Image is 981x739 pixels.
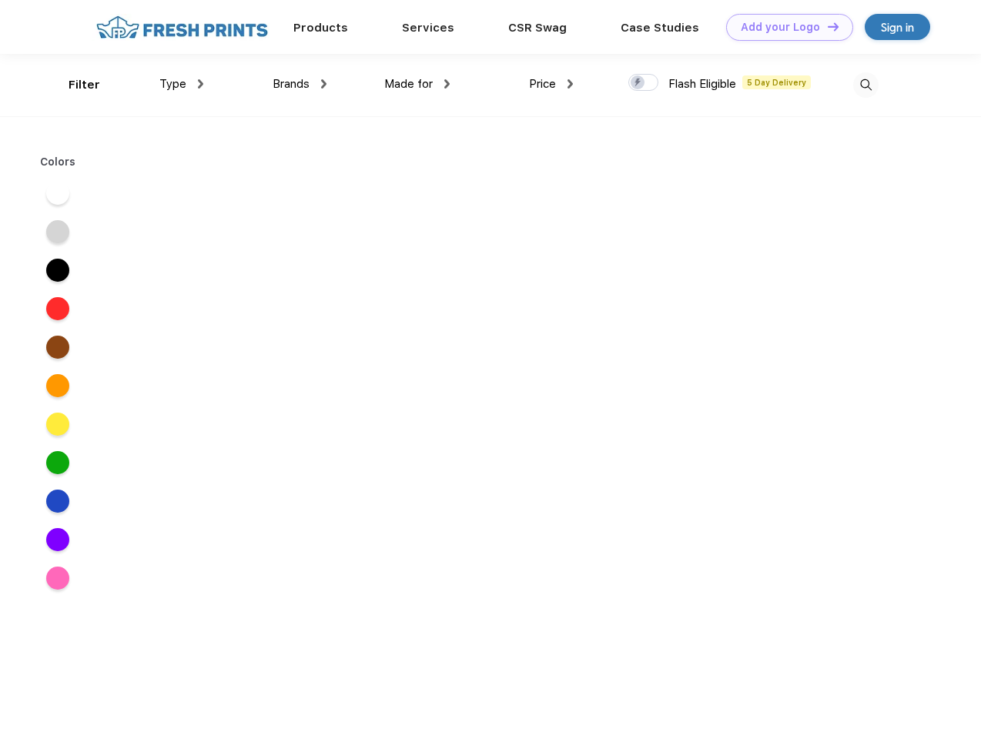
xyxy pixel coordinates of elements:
img: dropdown.png [568,79,573,89]
span: Brands [273,77,310,91]
img: desktop_search.svg [853,72,879,98]
div: Add your Logo [741,21,820,34]
img: DT [828,22,839,31]
span: Price [529,77,556,91]
a: Sign in [865,14,930,40]
div: Sign in [881,18,914,36]
div: Filter [69,76,100,94]
img: dropdown.png [444,79,450,89]
span: Type [159,77,186,91]
span: 5 Day Delivery [742,75,811,89]
div: Colors [28,154,88,170]
img: dropdown.png [198,79,203,89]
img: dropdown.png [321,79,326,89]
span: Made for [384,77,433,91]
img: fo%20logo%202.webp [92,14,273,41]
a: Products [293,21,348,35]
span: Flash Eligible [668,77,736,91]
